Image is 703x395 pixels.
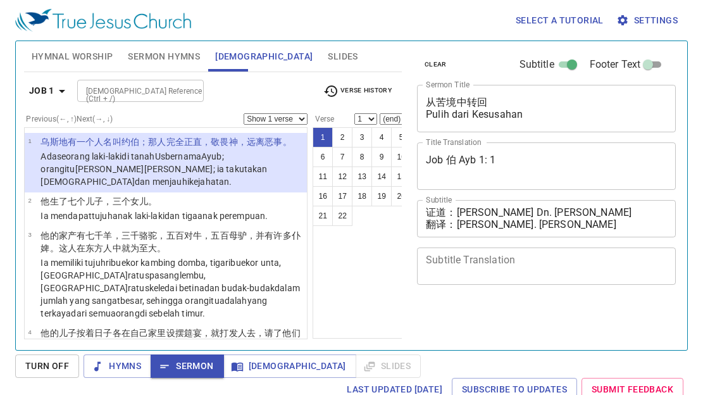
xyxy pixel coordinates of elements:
button: 2 [332,127,352,147]
label: Previous (←, ↑) Next (→, ↓) [26,115,113,123]
button: 21 [313,206,333,226]
wh7227: , sehingga orang [40,296,267,318]
button: 12 [332,166,352,187]
wh1121: 按着日子 [40,328,300,351]
button: 6 [313,147,333,167]
span: Select a tutorial [516,13,604,28]
wh7451: . [229,177,232,187]
button: 17 [332,186,352,206]
span: 2 [28,197,31,204]
button: 16 [313,186,333,206]
wh7651: 儿子 [85,196,157,206]
wh1323: 。 [148,196,157,206]
span: [DEMOGRAPHIC_DATA] [233,358,346,374]
p: 乌斯 [40,135,303,148]
wh1004: 里设摆筵宴 [40,328,300,351]
button: 8 [352,147,372,167]
span: Footer Text [590,57,641,72]
wh347: ；那人 [139,137,292,147]
span: 4 [28,329,31,335]
img: True Jesus Church [15,9,191,32]
input: Type Bible Reference [81,84,179,98]
p: Ia mendapat [40,210,268,222]
wh7969: 千 [40,230,301,253]
wh7969: ribu [40,258,299,318]
button: Job 1 [24,79,75,103]
wh6629: , tiga [40,258,299,318]
wh8034: Ayub [40,151,267,187]
wh505: 骆驼 [40,230,301,253]
wh1121: dan tiga [165,211,268,221]
wh1121: 中就为至大 [113,243,166,253]
span: Slides [328,49,358,65]
button: Hymns [84,354,151,378]
button: 14 [371,166,392,187]
wh3966: 多 [40,230,301,253]
button: Select a tutorial [511,9,609,32]
wh3967: 对 [40,230,301,253]
wh376: di tanah [40,151,267,187]
wh6924: 人 [103,243,166,253]
button: Sermon [151,354,223,378]
button: Settings [614,9,683,32]
wh8034: 约伯 [121,137,292,147]
wh776: Us [40,151,267,187]
wh3205: 七个 [68,196,158,206]
label: Verse [313,115,334,123]
p: 他的家产 [40,229,303,254]
wh1419: 。 [157,243,166,253]
wh6924: . [202,308,205,318]
span: Settings [619,13,678,28]
wh5493: 恶事 [264,137,291,147]
wh1961: seorang laki-laki [40,151,267,187]
wh505: ekor unta [40,258,299,318]
button: Verse History [316,82,399,101]
span: clear [425,59,447,70]
button: 13 [352,166,372,187]
wh3605: orang [116,308,205,318]
wh8535: 正直 [184,137,292,147]
wh1419: dari semua [71,308,205,318]
wh505: 羊 [40,230,301,253]
p: Ia memiliki tujuh [40,256,303,320]
wh3967: pasang [40,270,299,318]
button: 5 [391,127,411,147]
wh347: ; orang [40,151,267,187]
button: [DEMOGRAPHIC_DATA] [223,354,356,378]
wh860: dan budak-budak [40,283,299,318]
span: Sermon [161,358,213,374]
button: 22 [332,206,352,226]
wh1581: ，五 [40,230,301,253]
wh5657: 。这人 [50,243,166,253]
p: 他生了 [40,195,268,208]
button: 10 [391,147,411,167]
b: Job 1 [29,83,54,99]
textarea: Job 伯 Ayb 1: 1 [426,154,667,178]
wh7969: 女儿 [130,196,157,206]
wh376: 完全 [166,137,292,147]
span: Hymnal Worship [32,49,113,65]
wh6776: 牛 [40,230,301,253]
button: Turn Off [15,354,79,378]
wh430: dan menjauhi [135,177,232,187]
wh376: 名叫 [103,137,291,147]
wh776: 有一个人 [68,137,292,147]
wh3373: 神 [229,137,292,147]
button: 18 [352,186,372,206]
button: 1 [313,127,333,147]
button: clear [417,57,454,72]
wh3966: besar [40,296,267,318]
wh3205: tujuh [92,211,268,221]
textarea: 从苦境中转回 Pulih dari Kesusahan [426,96,667,120]
wh7451: 。 [283,137,292,147]
span: [DEMOGRAPHIC_DATA] [215,49,313,65]
wh6629: ，三 [40,230,301,253]
wh7969: anak perempuan [197,211,268,221]
wh7651: anak laki-laki [113,211,268,221]
wh5780: bernama [40,151,267,187]
wh2568: ratus [40,283,299,318]
span: 1 [28,137,31,144]
wh5657: dalam jumlah yang sangat [40,283,299,318]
